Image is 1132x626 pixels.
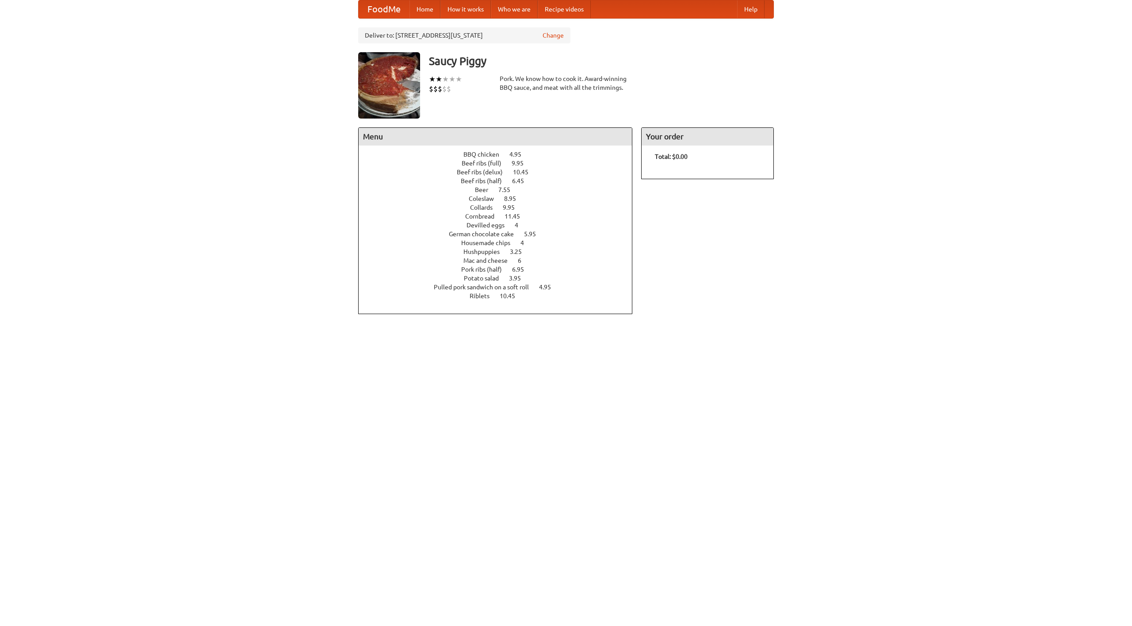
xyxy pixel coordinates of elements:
li: $ [447,84,451,94]
div: Pork. We know how to cook it. Award-winning BBQ sauce, and meat with all the trimmings. [500,74,632,92]
span: 3.95 [509,275,530,282]
span: 10.45 [500,292,524,300]
span: 6.95 [512,266,533,273]
span: 8.95 [504,195,525,202]
span: Cornbread [465,213,503,220]
span: 10.45 [513,169,537,176]
span: Collards [470,204,501,211]
a: Coleslaw 8.95 [469,195,532,202]
a: BBQ chicken 4.95 [463,151,538,158]
span: 11.45 [505,213,529,220]
a: Beef ribs (delux) 10.45 [457,169,545,176]
span: 3.25 [510,248,531,255]
span: Hushpuppies [463,248,509,255]
li: ★ [442,74,449,84]
a: Beer 7.55 [475,186,527,193]
b: Total: $0.00 [655,153,688,160]
li: $ [442,84,447,94]
li: $ [438,84,442,94]
li: ★ [449,74,455,84]
a: FoodMe [359,0,409,18]
span: Housemade chips [461,239,519,246]
a: Home [409,0,440,18]
span: Beer [475,186,497,193]
a: Recipe videos [538,0,591,18]
li: ★ [455,74,462,84]
span: 5.95 [524,230,545,238]
img: angular.jpg [358,52,420,119]
a: Cornbread 11.45 [465,213,536,220]
span: 4.95 [539,284,560,291]
li: $ [429,84,433,94]
li: ★ [429,74,436,84]
a: Beef ribs (half) 6.45 [461,177,540,184]
span: 4 [520,239,533,246]
span: Devilled eggs [467,222,513,229]
li: ★ [436,74,442,84]
span: Beef ribs (delux) [457,169,512,176]
li: $ [433,84,438,94]
span: Pulled pork sandwich on a soft roll [434,284,538,291]
a: Potato salad 3.95 [464,275,537,282]
h3: Saucy Piggy [429,52,774,70]
span: German chocolate cake [449,230,523,238]
a: Help [737,0,765,18]
span: 9.95 [512,160,532,167]
span: 7.55 [498,186,519,193]
h4: Menu [359,128,632,146]
a: Pulled pork sandwich on a soft roll 4.95 [434,284,567,291]
a: How it works [440,0,491,18]
span: 9.95 [503,204,524,211]
a: Pork ribs (half) 6.95 [461,266,540,273]
span: 4 [515,222,527,229]
span: Riblets [470,292,498,300]
span: Potato salad [464,275,508,282]
span: Pork ribs (half) [461,266,511,273]
span: 4.95 [509,151,530,158]
a: German chocolate cake 5.95 [449,230,552,238]
span: Coleslaw [469,195,503,202]
a: Mac and cheese 6 [463,257,538,264]
div: Deliver to: [STREET_ADDRESS][US_STATE] [358,27,570,43]
span: 6.45 [512,177,533,184]
span: Mac and cheese [463,257,516,264]
span: Beef ribs (half) [461,177,511,184]
a: Devilled eggs 4 [467,222,535,229]
span: Beef ribs (full) [462,160,510,167]
span: 6 [518,257,530,264]
a: Hushpuppies 3.25 [463,248,538,255]
a: Collards 9.95 [470,204,531,211]
a: Housemade chips 4 [461,239,540,246]
a: Change [543,31,564,40]
span: BBQ chicken [463,151,508,158]
a: Who we are [491,0,538,18]
h4: Your order [642,128,773,146]
a: Beef ribs (full) 9.95 [462,160,540,167]
a: Riblets 10.45 [470,292,532,300]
